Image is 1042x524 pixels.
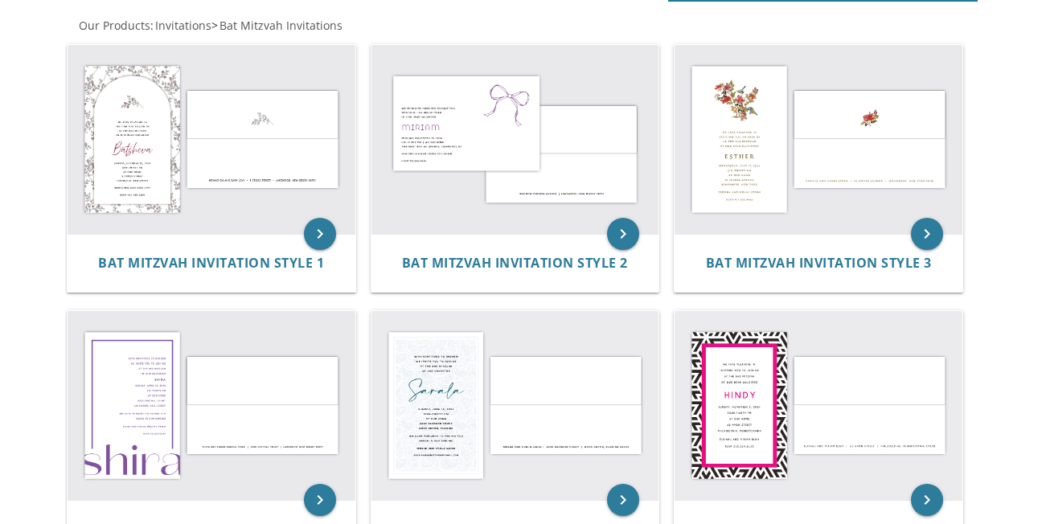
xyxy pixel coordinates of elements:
[607,484,639,516] a: keyboard_arrow_right
[706,254,932,272] span: Bat Mitzvah Invitation Style 3
[371,45,659,234] img: Bat Mitzvah Invitation Style 2
[675,45,962,234] img: Bat Mitzvah Invitation Style 3
[154,18,211,33] a: Invitations
[304,484,336,516] a: keyboard_arrow_right
[219,18,343,33] span: Bat Mitzvah Invitations
[68,45,355,234] img: Bat Mitzvah Invitation Style 1
[218,18,343,33] a: Bat Mitzvah Invitations
[402,256,628,271] a: Bat Mitzvah Invitation Style 2
[911,218,943,250] a: keyboard_arrow_right
[211,18,343,33] span: >
[371,311,659,500] img: Bat Mitzvah Invitation Style 5
[304,218,336,250] a: keyboard_arrow_right
[911,484,943,516] a: keyboard_arrow_right
[77,18,150,33] a: Our Products
[155,18,211,33] span: Invitations
[675,311,962,500] img: Bat Mitzvah Invitation Style 6
[706,256,932,271] a: Bat Mitzvah Invitation Style 3
[98,256,324,271] a: Bat Mitzvah Invitation Style 1
[68,311,355,500] img: Bat Mitzvah Invitation Style 4
[402,254,628,272] span: Bat Mitzvah Invitation Style 2
[98,254,324,272] span: Bat Mitzvah Invitation Style 1
[65,18,521,34] div: :
[607,218,639,250] a: keyboard_arrow_right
